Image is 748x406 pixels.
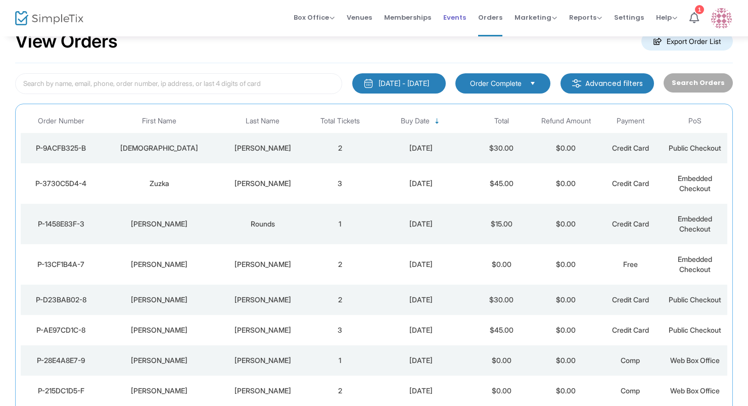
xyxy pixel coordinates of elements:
[23,219,99,229] div: P-1458E83F-3
[104,325,215,335] div: Mary
[469,244,534,285] td: $0.00
[104,143,215,153] div: arian
[375,355,467,366] div: 8/20/2025
[308,285,372,315] td: 2
[443,5,466,30] span: Events
[469,163,534,204] td: $45.00
[569,13,602,22] span: Reports
[220,386,305,396] div: Wells
[308,345,372,376] td: 1
[347,5,372,30] span: Venues
[669,326,721,334] span: Public Checkout
[23,386,99,396] div: P-215DC1D5-F
[678,214,712,233] span: Embedded Checkout
[469,376,534,406] td: $0.00
[38,117,84,125] span: Order Number
[534,133,598,163] td: $0.00
[308,109,372,133] th: Total Tickets
[352,73,446,94] button: [DATE] - [DATE]
[621,356,640,365] span: Comp
[15,30,118,53] h2: View Orders
[470,78,522,88] span: Order Complete
[669,295,721,304] span: Public Checkout
[401,117,430,125] span: Buy Date
[526,78,540,89] button: Select
[534,285,598,315] td: $0.00
[308,376,372,406] td: 2
[104,295,215,305] div: Stephen
[308,315,372,345] td: 3
[220,143,305,153] div: modansky
[560,73,654,94] m-button: Advanced filters
[384,5,431,30] span: Memberships
[641,32,733,51] m-button: Export Order List
[23,325,99,335] div: P-AE97CD1C-8
[612,219,649,228] span: Credit Card
[678,255,712,274] span: Embedded Checkout
[220,355,305,366] div: Grossman
[612,295,649,304] span: Credit Card
[23,259,99,269] div: P-13CF1B4A-7
[469,345,534,376] td: $0.00
[308,204,372,244] td: 1
[534,163,598,204] td: $0.00
[220,219,305,229] div: Rounds
[469,109,534,133] th: Total
[23,355,99,366] div: P-28E4A8E7-9
[375,219,467,229] div: 8/20/2025
[220,325,305,335] div: DeBey
[220,259,305,269] div: Hurley
[469,315,534,345] td: $45.00
[612,326,649,334] span: Credit Card
[104,219,215,229] div: Anne
[656,13,677,22] span: Help
[612,179,649,188] span: Credit Card
[669,144,721,152] span: Public Checkout
[478,5,502,30] span: Orders
[104,355,215,366] div: Leonard
[469,285,534,315] td: $30.00
[515,13,557,22] span: Marketing
[375,325,467,335] div: 8/20/2025
[375,143,467,153] div: 8/20/2025
[379,78,429,88] div: [DATE] - [DATE]
[246,117,279,125] span: Last Name
[104,259,215,269] div: Frances
[308,163,372,204] td: 3
[614,5,644,30] span: Settings
[670,386,720,395] span: Web Box Office
[469,133,534,163] td: $30.00
[375,178,467,189] div: 8/20/2025
[534,345,598,376] td: $0.00
[572,78,582,88] img: filter
[142,117,176,125] span: First Name
[623,260,638,268] span: Free
[433,117,441,125] span: Sortable
[678,174,712,193] span: Embedded Checkout
[534,376,598,406] td: $0.00
[695,5,704,14] div: 1
[308,133,372,163] td: 2
[375,295,467,305] div: 8/20/2025
[469,204,534,244] td: $15.00
[534,244,598,285] td: $0.00
[688,117,702,125] span: PoS
[617,117,644,125] span: Payment
[23,295,99,305] div: P-D23BAB02-8
[220,295,305,305] div: Gilbert
[220,178,305,189] div: Kurtz
[308,244,372,285] td: 2
[363,78,373,88] img: monthly
[104,178,215,189] div: Zuzka
[621,386,640,395] span: Comp
[534,109,598,133] th: Refund Amount
[23,178,99,189] div: P-3730C5D4-4
[612,144,649,152] span: Credit Card
[670,356,720,365] span: Web Box Office
[534,315,598,345] td: $0.00
[375,386,467,396] div: 8/20/2025
[294,13,335,22] span: Box Office
[15,73,342,94] input: Search by name, email, phone, order number, ip address, or last 4 digits of card
[21,109,727,406] div: Data table
[375,259,467,269] div: 8/20/2025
